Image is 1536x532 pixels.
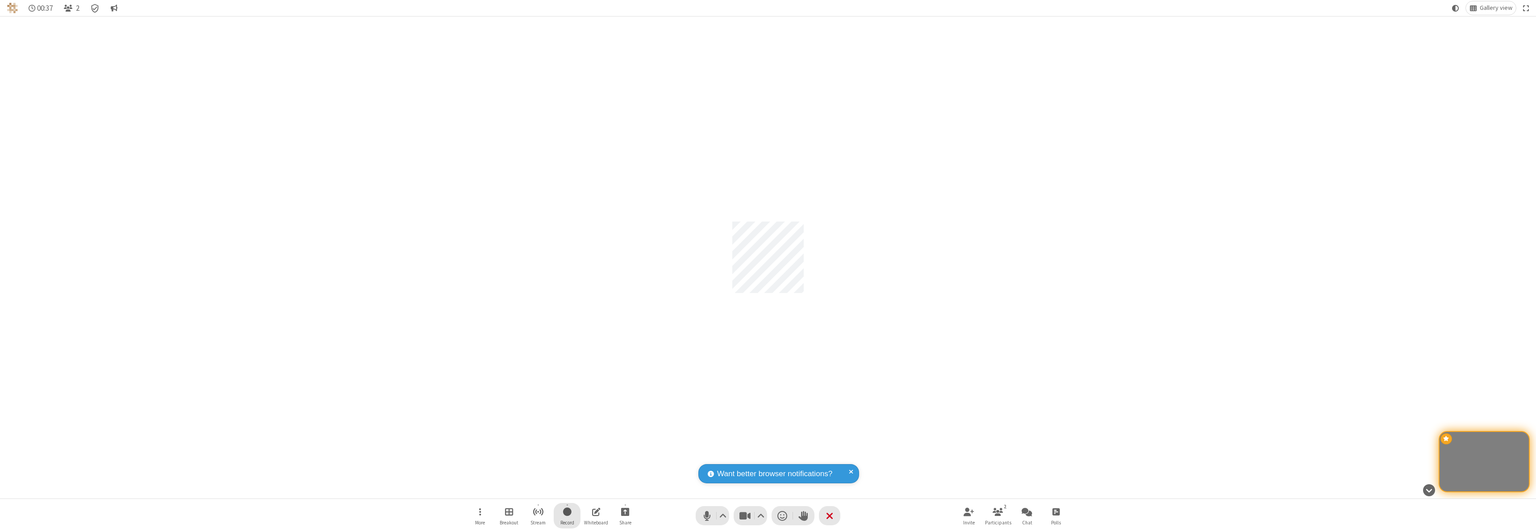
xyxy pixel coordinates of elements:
button: Open shared whiteboard [583,503,609,528]
span: Breakout [500,520,518,525]
span: Invite [963,520,975,525]
button: Conversation [107,1,121,15]
button: Open chat [1014,503,1040,528]
span: Participants [985,520,1011,525]
button: Stop video (⌘+Shift+V) [734,506,767,525]
button: End or leave meeting [819,506,840,525]
button: Fullscreen [1519,1,1533,15]
button: Mute (⌘+Shift+A) [696,506,729,525]
button: Open poll [1043,503,1069,528]
button: Hide [1419,479,1438,501]
button: Change layout [1466,1,1516,15]
button: Start streaming [525,503,551,528]
span: Whiteboard [584,520,608,525]
span: Want better browser notifications? [717,468,832,480]
div: Timer [25,1,57,15]
span: Share [619,520,631,525]
div: 2 [1002,503,1009,511]
span: More [475,520,485,525]
span: Polls [1051,520,1061,525]
button: Manage Breakout Rooms [496,503,522,528]
button: Send a reaction [772,506,793,525]
button: Start sharing [612,503,639,528]
button: Open participant list [985,503,1011,528]
button: Open participant list [60,1,83,15]
span: Stream [530,520,546,525]
button: Start recording [554,503,580,528]
span: 2 [76,4,79,13]
button: Video setting [755,506,767,525]
button: Audio settings [717,506,729,525]
span: Gallery view [1480,4,1512,12]
div: Meeting details Encryption enabled [87,1,104,15]
button: Raise hand [793,506,814,525]
span: Record [560,520,574,525]
button: Using system theme [1448,1,1463,15]
span: Chat [1022,520,1032,525]
button: Invite participants (⌘+Shift+I) [956,503,982,528]
img: QA Selenium DO NOT DELETE OR CHANGE [7,3,18,13]
span: 00:37 [37,4,53,13]
button: Open menu [467,503,493,528]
